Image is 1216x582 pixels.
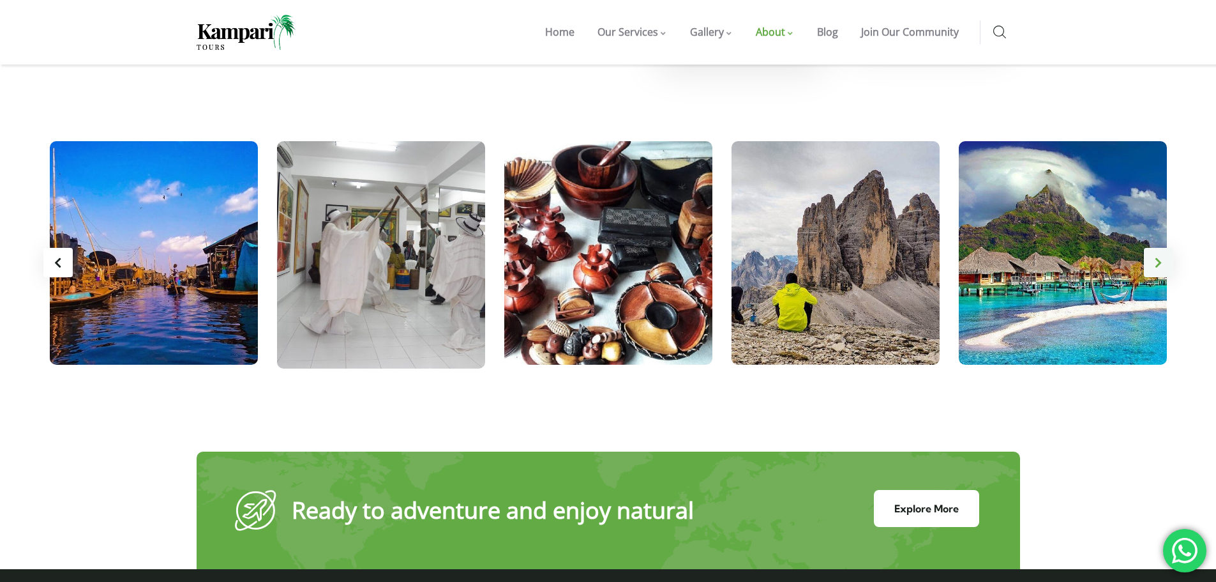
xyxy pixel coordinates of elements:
div: 2 / 6 [50,141,258,384]
span: Join Our Community [861,25,959,39]
span: Blog [817,25,838,39]
span: Our Services [597,25,658,39]
img: Home [197,15,296,50]
div: 4 / 6 [504,141,712,384]
div: 'Chat [1163,529,1206,572]
span: About [756,25,785,39]
div: Next slide [1144,248,1173,277]
span: Home [545,25,574,39]
div: 6 / 6 [959,141,1167,384]
p: Ready to adventure and enjoy natural [292,497,769,524]
span: Gallery [690,25,724,39]
div: 5 / 6 [732,141,940,384]
div: Previous slide [43,248,73,277]
div: 3 / 6 [277,141,485,388]
a: Explore More [874,490,979,527]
